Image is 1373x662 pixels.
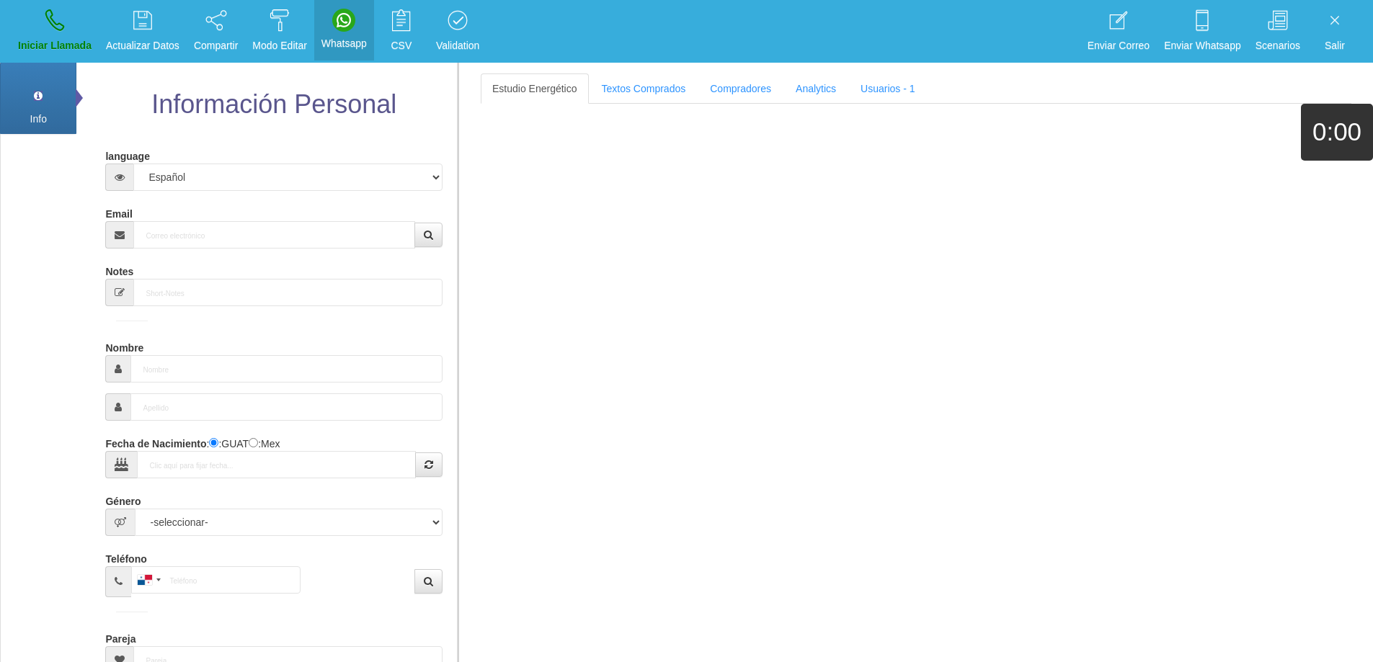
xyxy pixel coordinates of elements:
[105,489,141,509] label: Género
[1310,4,1360,58] a: Salir
[436,37,479,54] p: Validation
[376,4,427,58] a: CSV
[133,221,414,249] input: Correo electrónico
[381,37,422,54] p: CSV
[106,37,179,54] p: Actualizar Datos
[209,438,218,447] input: :Quechi GUAT
[431,4,484,58] a: Validation
[247,4,311,58] a: Modo Editar
[194,37,238,54] p: Compartir
[249,438,258,447] input: :Yuca-Mex
[1164,37,1241,54] p: Enviar Whatsapp
[1250,4,1305,58] a: Scenarios
[131,566,301,594] input: Teléfono
[130,393,442,421] input: Apellido
[105,431,206,451] label: Fecha de Nacimiento
[252,37,306,54] p: Modo Editar
[590,73,698,104] a: Textos Comprados
[13,4,97,58] a: Iniciar Llamada
[105,336,143,355] label: Nombre
[321,35,367,52] p: Whatsapp
[105,202,132,221] label: Email
[105,547,146,566] label: Teléfono
[130,355,442,383] input: Nombre
[133,279,442,306] input: Short-Notes
[698,73,783,104] a: Compradores
[316,4,372,56] a: Whatsapp
[105,259,133,279] label: Notes
[784,73,848,104] a: Analytics
[849,73,926,104] a: Usuarios - 1
[1083,4,1155,58] a: Enviar Correo
[105,627,135,646] label: Pareja
[1088,37,1150,54] p: Enviar Correo
[18,37,92,54] p: Iniciar Llamada
[1301,118,1373,146] h1: 0:00
[105,144,149,164] label: language
[1315,37,1355,54] p: Salir
[481,73,589,104] a: Estudio Energético
[105,431,442,478] div: : :GUAT :Mex
[101,4,185,58] a: Actualizar Datos
[102,90,445,119] h2: Información Personal
[1159,4,1246,58] a: Enviar Whatsapp
[189,4,243,58] a: Compartir
[132,567,165,593] div: Panama (Panamá): +507
[1256,37,1300,54] p: Scenarios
